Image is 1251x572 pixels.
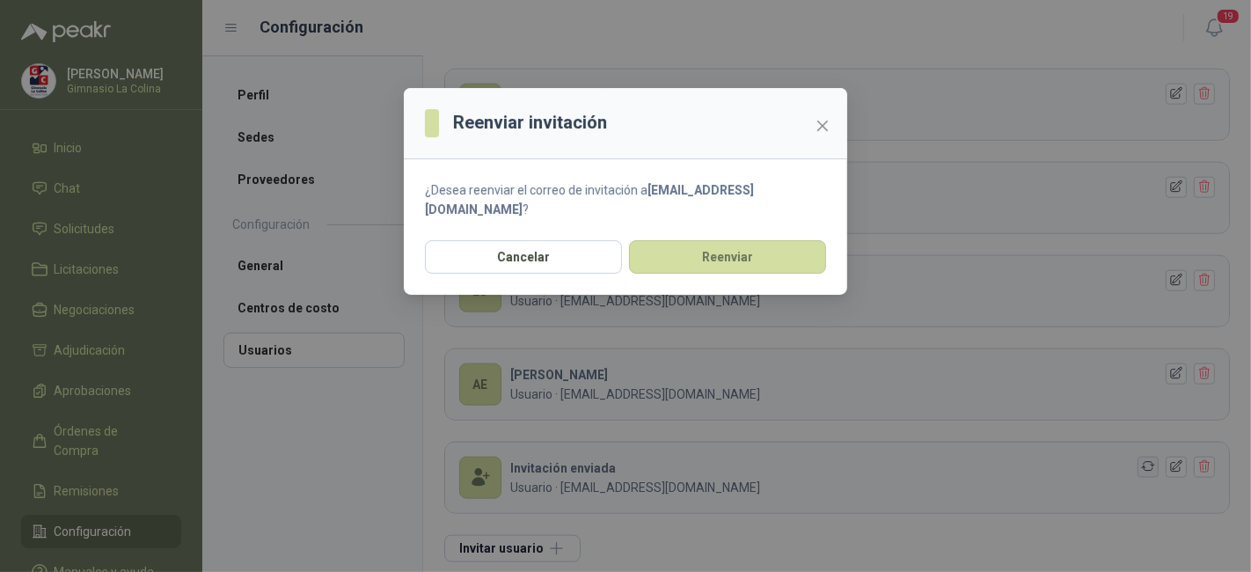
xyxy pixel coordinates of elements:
span: close [816,119,830,133]
div: ¿Desea reenviar el correo de invitación a ? [425,180,826,219]
h3: Reenviar invitación [453,109,607,136]
button: Close [808,112,837,140]
button: Reenviar [629,240,826,274]
button: Cancelar [425,240,622,274]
